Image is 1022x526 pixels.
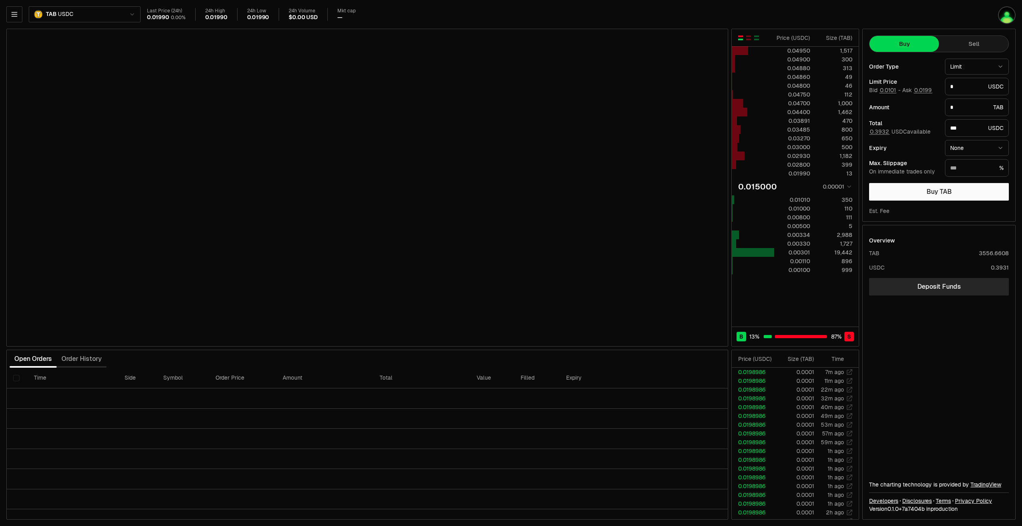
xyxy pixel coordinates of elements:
div: 24h Low [247,8,269,14]
td: 0.0198986 [732,508,777,517]
button: 0.0199 [913,87,933,93]
div: 1,182 [817,152,852,160]
div: 111 [817,213,852,221]
div: Max. Slippage [869,160,939,166]
time: 40m ago [821,404,844,411]
div: 0.01010 [774,196,810,204]
div: 0.03270 [774,134,810,142]
time: 1h ago [828,491,844,498]
time: 22m ago [821,386,844,393]
div: Size ( TAB ) [784,355,814,363]
div: 399 [817,161,852,169]
div: 0.01990 [774,169,810,177]
div: 0.04800 [774,82,810,90]
div: % [945,159,1009,177]
div: 24h High [205,8,228,14]
img: TAB Logo [34,10,42,18]
button: Buy [869,36,939,52]
td: 0.0198986 [732,438,777,447]
div: Mkt cap [337,8,356,14]
div: Price ( USDC ) [738,355,777,363]
span: Ask [902,87,933,94]
div: 0.00500 [774,222,810,230]
button: 0.3932 [869,128,890,135]
div: TAB [869,249,879,257]
span: S [847,333,851,341]
div: 0.00110 [774,257,810,265]
td: 0.0198986 [732,385,777,394]
div: 0.015000 [738,181,777,192]
div: 650 [817,134,852,142]
a: Privacy Policy [955,497,992,505]
th: Time [28,368,118,388]
time: 7m ago [825,368,844,376]
button: Buy TAB [869,183,1009,201]
div: 0.04750 [774,91,810,99]
time: 49m ago [821,412,844,420]
time: 59m ago [821,439,844,446]
div: 896 [817,257,852,265]
td: 0.0001 [777,491,814,499]
div: 13 [817,169,852,177]
div: 0.00100 [774,266,810,274]
button: 0.0101 [879,87,897,93]
div: Order Type [869,64,939,69]
div: USDC [869,264,885,272]
td: 0.0198986 [732,447,777,455]
td: 0.0198986 [732,403,777,412]
div: 1,517 [817,47,852,55]
button: Show Buy Orders Only [753,35,760,41]
td: 0.0198986 [732,455,777,464]
div: On immediate trades only [869,168,939,175]
time: 11m ago [824,377,844,384]
div: 110 [817,205,852,213]
th: Order Price [209,368,276,388]
div: 1,727 [817,240,852,248]
div: 0.00% [171,14,186,21]
div: 0.03000 [774,143,810,151]
div: 46 [817,82,852,90]
div: 0.04400 [774,108,810,116]
button: Limit [945,59,1009,75]
div: $0.00 USD [289,14,317,21]
div: Time [821,355,844,363]
div: 0.02800 [774,161,810,169]
td: 0.0001 [777,368,814,376]
div: 300 [817,55,852,63]
span: USDC [58,11,73,18]
div: 0.00330 [774,240,810,248]
div: 0.03891 [774,117,810,125]
td: 0.0001 [777,455,814,464]
td: 0.0198986 [732,394,777,403]
div: 0.00800 [774,213,810,221]
time: 1h ago [828,500,844,507]
time: 2h ago [826,509,844,516]
td: 0.0001 [777,464,814,473]
button: Order History [57,351,107,367]
th: Expiry [560,368,647,388]
div: 0.00301 [774,248,810,256]
div: USDC [945,78,1009,95]
td: 0.0001 [777,394,814,403]
div: Version 0.1.0 + in production [869,505,1009,513]
div: Amount [869,104,939,110]
time: 1h ago [828,474,844,481]
td: 0.0198986 [732,420,777,429]
a: Disclosures [902,497,932,505]
td: 0.0198986 [732,464,777,473]
div: 0.04700 [774,99,810,107]
td: 0.0198986 [732,368,777,376]
div: 0.04860 [774,73,810,81]
div: 0.3931 [991,264,1009,272]
div: 3556.6608 [979,249,1009,257]
button: Select all [13,375,20,381]
button: Sell [939,36,1008,52]
td: 0.0001 [777,438,814,447]
div: 1,000 [817,99,852,107]
td: 0.0198986 [732,473,777,482]
div: Expiry [869,145,939,151]
td: 0.0001 [777,517,814,526]
td: 0.0001 [777,403,814,412]
td: 0.0198986 [732,429,777,438]
span: 87 % [831,333,842,341]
